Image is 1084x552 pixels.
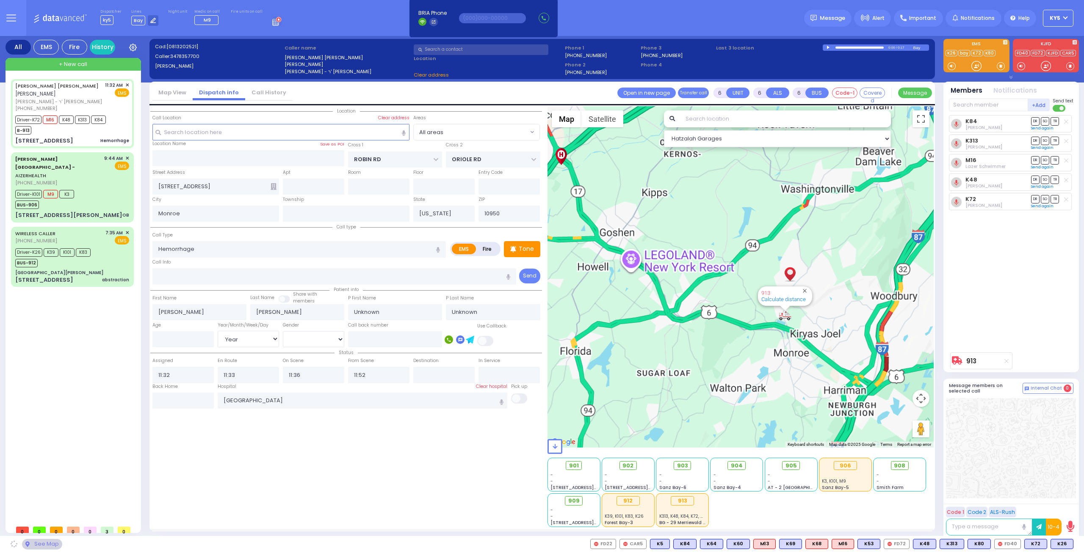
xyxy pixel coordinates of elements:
label: Hospital [218,383,236,390]
button: BUS [805,88,829,98]
span: - [550,513,553,519]
label: State [413,196,425,203]
a: AIZERHEALTH [15,156,75,179]
label: Floor [413,169,423,176]
div: BLS [857,539,880,549]
label: Apt [283,169,290,176]
a: KJFD [1046,50,1059,56]
a: FD72 [1031,50,1045,56]
span: DR [1031,176,1040,184]
a: Dispatch info [193,88,245,96]
label: From Scene [348,357,374,364]
span: K48 [59,115,74,124]
button: ALS [766,88,789,98]
img: red-radio-icon.svg [888,542,892,546]
div: Bay [913,44,929,51]
span: 903 [677,461,688,470]
span: Sanz Bay-5 [822,484,849,491]
img: Google [550,437,578,448]
span: K3 [59,190,74,198]
span: Elimelech Katz [965,124,1002,131]
input: Search location here [152,124,410,140]
span: members [293,298,315,304]
div: [STREET_ADDRESS] [15,137,73,145]
span: 0 [33,527,46,533]
button: 10-4 [1046,519,1062,536]
span: - [713,472,716,478]
label: [PERSON_NAME] [285,61,411,68]
div: [STREET_ADDRESS][PERSON_NAME] [15,211,122,220]
span: K313, K48, K84, K72, M16 [659,513,708,519]
label: Last 3 location [716,44,823,52]
span: 3 [101,527,113,533]
span: EMS [115,162,129,170]
img: Logo [33,13,90,23]
a: Open in new page [617,88,676,98]
span: [PERSON_NAME] [15,90,56,97]
span: 0 [67,527,80,533]
span: Clear address [414,71,449,78]
a: Map View [152,88,193,96]
span: Call type [332,224,360,230]
label: Call Info [152,259,171,266]
span: Other building occupants [271,183,277,190]
span: ✕ [125,82,129,89]
span: Smith Farm [877,484,904,491]
span: TR [1051,137,1059,145]
label: [PERSON_NAME] [PERSON_NAME] [285,54,411,61]
label: EMS [943,42,1009,48]
input: (000)000-00000 [459,13,526,23]
div: Hemorrhage [100,137,129,144]
label: In Service [478,357,500,364]
label: Cross 1 [348,142,363,148]
label: Areas [413,115,426,121]
div: K72 [1024,539,1047,549]
span: 909 [568,497,580,505]
label: Cad: [155,43,282,50]
div: BLS [1024,539,1047,549]
a: K84 [965,118,977,124]
div: CAR5 [619,539,647,549]
span: Message [820,14,845,22]
div: ALS [832,539,854,549]
span: Internal Chat [1031,385,1062,391]
label: Medic on call [194,9,221,14]
a: Send again [1031,165,1054,170]
a: Open this area in Google Maps (opens a new window) [550,437,578,448]
a: 913 [966,358,976,364]
span: [PERSON_NAME][GEOGRAPHIC_DATA] - [15,156,75,171]
span: BUS-912 [15,259,38,267]
span: [PHONE_NUMBER] [15,179,57,186]
span: ✕ [125,155,129,162]
span: BG - 29 Merriewold S. [659,519,707,526]
div: FD72 [884,539,910,549]
label: Cross 2 [446,142,463,148]
a: Send again [1031,126,1054,131]
div: K53 [857,539,880,549]
a: Send again [1031,203,1054,209]
span: M9 [43,190,58,198]
label: Use Callback [477,323,506,330]
span: - [877,472,879,478]
div: M13 [753,539,776,549]
span: SO [1041,137,1049,145]
div: 0:17 [897,43,905,52]
span: K39, K101, K83, K26 [605,513,644,519]
span: [PHONE_NUMBER] [15,237,57,244]
span: All areas [414,124,528,140]
input: Search member [949,99,1028,111]
div: BLS [650,539,670,549]
button: Code 1 [946,507,965,517]
button: Map camera controls [913,390,929,407]
a: Call History [245,88,293,96]
span: 3478357700 [170,53,199,60]
div: K5 [650,539,670,549]
span: Status [335,349,358,356]
label: P Last Name [446,295,474,302]
label: [PERSON_NAME] - ר' [PERSON_NAME] [285,68,411,75]
a: Send again [1031,184,1054,189]
button: Members [951,86,982,96]
div: FD40 [994,539,1021,549]
div: Orange Regional Medical Center [554,148,569,165]
img: message.svg [810,15,817,21]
